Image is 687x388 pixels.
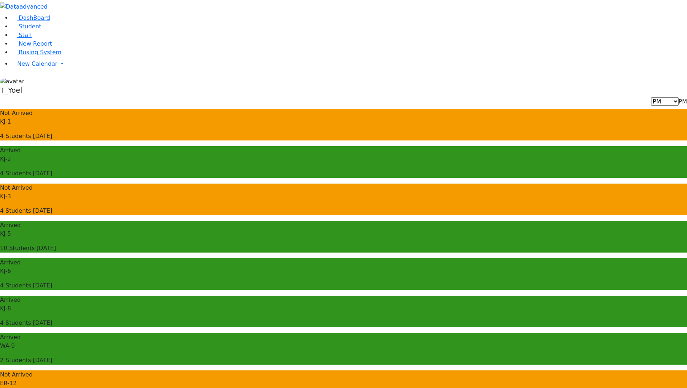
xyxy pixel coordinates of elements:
span: DashBoard [19,14,50,21]
a: Busing System [11,49,61,56]
span: Student [19,23,41,30]
a: Staff [11,32,32,38]
span: New Calendar [17,60,57,67]
span: Staff [19,32,32,38]
span: PM [679,98,687,105]
a: New Calendar [11,57,687,71]
a: DashBoard [11,14,50,21]
a: New Report [11,40,52,47]
span: New Report [19,40,52,47]
span: Busing System [19,49,61,56]
a: Student [11,23,41,30]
